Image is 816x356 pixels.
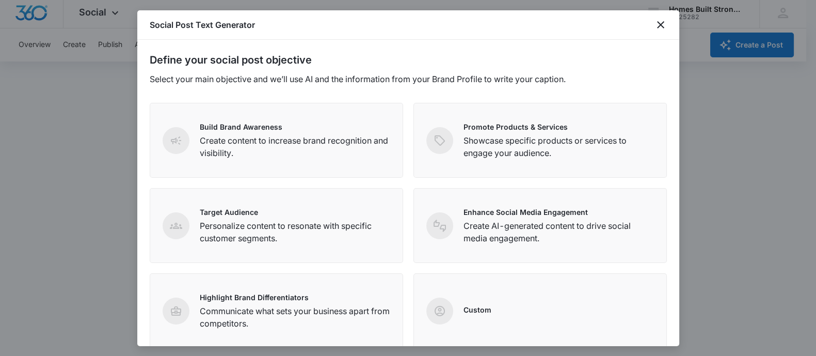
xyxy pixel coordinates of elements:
p: Highlight Brand Differentiators [200,292,390,303]
p: Communicate what sets your business apart from competitors. [200,305,390,330]
p: Select your main objective and we’ll use AI and the information from your Brand Profile to write ... [150,73,667,85]
button: close [654,19,667,31]
p: Create AI-generated content to drive social media engagement. [463,220,654,244]
p: Build Brand Awareness [200,121,390,132]
p: Target Audience [200,207,390,218]
p: Custom [463,304,491,315]
p: Showcase specific products or services to engage your audience. [463,134,654,159]
p: Enhance Social Media Engagement [463,207,654,218]
p: Promote Products & Services [463,121,654,132]
p: Personalize content to resonate with specific customer segments. [200,220,390,244]
p: Create content to increase brand recognition and visibility. [200,134,390,159]
h1: Social Post Text Generator [150,19,255,31]
h2: Define your social post objective [150,52,667,68]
